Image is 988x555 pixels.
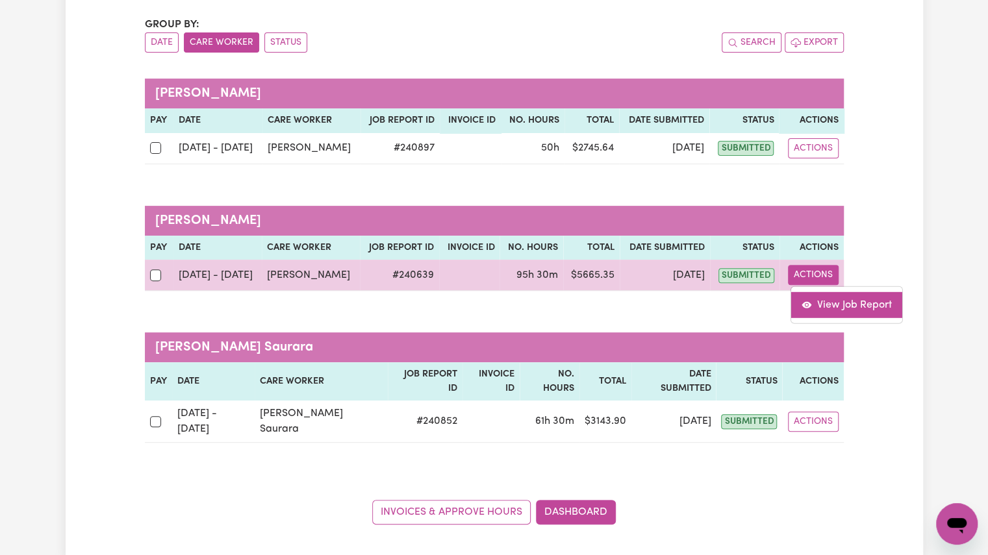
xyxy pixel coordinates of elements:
th: Pay [145,236,173,260]
th: Care worker [262,108,361,133]
span: submitted [718,141,774,156]
span: submitted [721,414,777,429]
caption: [PERSON_NAME] [145,206,844,236]
button: sort invoices by paid status [264,32,307,53]
span: 95 hours 30 minutes [516,270,558,280]
th: Job Report ID [360,236,439,260]
th: Date Submitted [619,108,709,133]
iframe: Button to launch messaging window [936,503,978,545]
th: No. Hours [520,362,579,401]
th: No. Hours [501,108,564,133]
th: Date Submitted [620,236,710,260]
td: [PERSON_NAME] Saurara [255,401,388,443]
th: Date [172,362,255,401]
td: # 240897 [361,133,440,164]
a: View job report 240639 [791,292,902,318]
td: $ 2745.64 [564,133,619,164]
a: Dashboard [536,500,616,524]
th: Job Report ID [361,108,440,133]
th: Status [716,362,782,401]
th: Invoice ID [439,236,500,260]
a: Invoices & Approve Hours [372,500,531,524]
td: [DATE] - [DATE] [172,401,255,443]
button: Actions [788,412,839,432]
th: Job Report ID [388,362,462,401]
th: Total [563,236,620,260]
th: No. Hours [500,236,563,260]
th: Actions [779,236,844,260]
span: 50 hours [541,143,559,153]
th: Total [579,362,631,401]
div: Actions [790,286,902,324]
th: Actions [782,362,843,401]
td: [DATE] [619,133,709,164]
button: sort invoices by date [145,32,179,53]
th: Pay [145,108,173,133]
th: Invoice ID [440,108,501,133]
caption: [PERSON_NAME] Saurara [145,332,844,362]
th: Date [173,236,262,260]
td: [PERSON_NAME] [262,260,360,291]
td: $ 5665.35 [563,260,620,291]
button: Export [785,32,844,53]
th: Invoice ID [462,362,520,401]
th: Status [710,236,779,260]
td: [DATE] [620,260,710,291]
th: Actions [779,108,843,133]
span: Group by: [145,19,199,30]
th: Date [173,108,262,133]
td: [PERSON_NAME] [262,133,361,164]
button: Search [722,32,781,53]
td: [DATE] [631,401,716,443]
td: [DATE] - [DATE] [173,133,262,164]
th: Care worker [262,236,360,260]
td: [DATE] - [DATE] [173,260,262,291]
td: # 240639 [360,260,439,291]
th: Status [709,108,779,133]
th: Date Submitted [631,362,716,401]
th: Pay [145,362,172,401]
span: 61 hours 30 minutes [535,416,574,426]
button: sort invoices by care worker [184,32,259,53]
td: # 240852 [388,401,462,443]
th: Total [564,108,619,133]
button: Actions [788,265,839,285]
caption: [PERSON_NAME] [145,79,844,108]
td: $ 3143.90 [579,401,631,443]
button: Actions [788,138,839,158]
span: submitted [718,268,774,283]
th: Care worker [255,362,388,401]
